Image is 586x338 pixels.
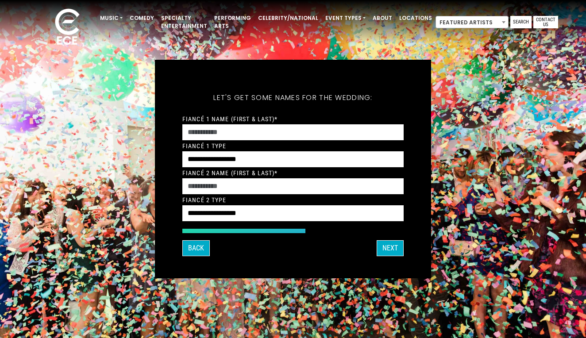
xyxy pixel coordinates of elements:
[369,11,396,26] a: About
[182,142,227,150] label: Fiancé 1 Type
[211,11,254,34] a: Performing Arts
[533,16,558,28] a: Contact Us
[45,6,89,49] img: ece_new_logo_whitev2-1.png
[158,11,211,34] a: Specialty Entertainment
[510,16,532,28] a: Search
[322,11,369,26] a: Event Types
[182,240,210,256] button: Back
[182,169,278,177] label: Fiancé 2 Name (First & Last)*
[182,115,278,123] label: Fiancé 1 Name (First & Last)*
[182,82,404,114] h5: Let's get some names for the wedding:
[377,240,404,256] button: Next
[396,11,436,26] a: Locations
[436,16,509,28] span: Featured Artists
[182,196,227,204] label: Fiancé 2 Type
[436,16,508,29] span: Featured Artists
[96,11,126,26] a: Music
[254,11,322,26] a: Celebrity/National
[126,11,158,26] a: Comedy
